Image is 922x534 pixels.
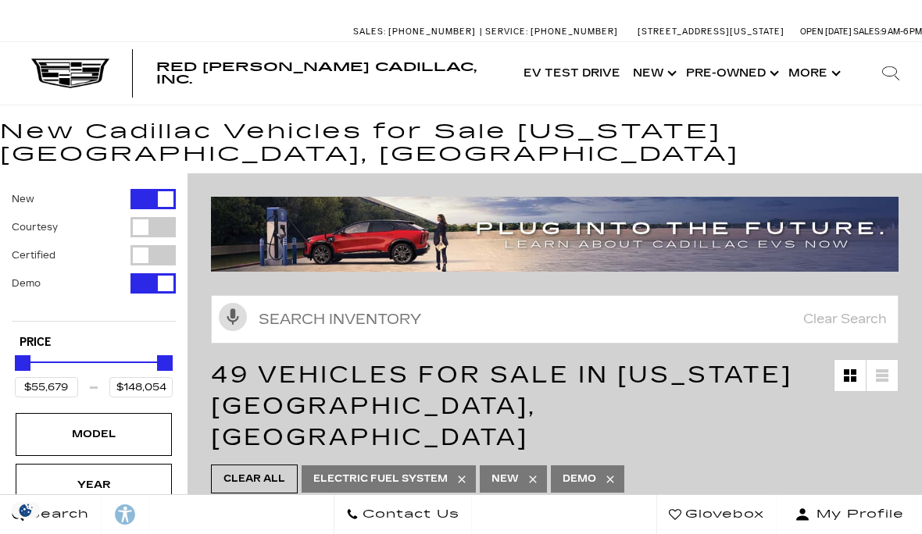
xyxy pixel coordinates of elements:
section: Click to Open Cookie Consent Modal [8,502,44,518]
a: Pre-Owned [680,42,782,105]
img: Cadillac Dark Logo with Cadillac White Text [31,59,109,88]
span: Service: [485,27,528,37]
div: Filter by Vehicle Type [12,189,176,321]
span: Red [PERSON_NAME] Cadillac, Inc. [156,59,477,87]
span: Contact Us [359,504,459,525]
span: 9 AM-6 PM [881,27,922,37]
label: Courtesy [12,219,58,235]
a: Glovebox [656,495,777,534]
span: Demo [563,469,596,489]
input: Minimum [15,377,78,397]
svg: Click to toggle on voice search [219,303,247,331]
a: [STREET_ADDRESS][US_STATE] [638,27,784,37]
img: ev-blog-post-banners4 [211,197,910,272]
label: Certified [12,247,55,263]
h5: Price [20,336,168,350]
a: EV Test Drive [517,42,627,105]
span: [PHONE_NUMBER] [388,27,476,37]
input: Maximum [109,377,173,397]
div: Model [55,425,133,443]
span: My Profile [810,504,904,525]
div: YearYear [16,464,172,506]
span: Open [DATE] [800,27,852,37]
span: Glovebox [681,504,764,525]
span: Electric Fuel System [313,469,448,489]
span: Clear All [223,469,285,489]
div: Maximum Price [157,355,173,371]
div: ModelModel [16,413,172,455]
span: New [491,469,519,489]
a: New [627,42,680,105]
span: Search [24,504,89,525]
img: Opt-Out Icon [8,502,44,518]
span: Sales: [853,27,881,37]
button: Open user profile menu [777,495,922,534]
div: Year [55,476,133,493]
a: Contact Us [334,495,472,534]
span: Sales: [353,27,386,37]
span: [PHONE_NUMBER] [531,27,618,37]
a: Service: [PHONE_NUMBER] [480,27,622,36]
input: Search Inventory [211,295,899,344]
label: Demo [12,276,41,291]
span: 49 Vehicles for Sale in [US_STATE][GEOGRAPHIC_DATA], [GEOGRAPHIC_DATA] [211,361,792,451]
div: Price [15,350,173,397]
a: Sales: [PHONE_NUMBER] [353,27,480,36]
a: Red [PERSON_NAME] Cadillac, Inc. [156,61,502,86]
button: More [782,42,844,105]
div: Minimum Price [15,355,30,371]
label: New [12,191,34,207]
